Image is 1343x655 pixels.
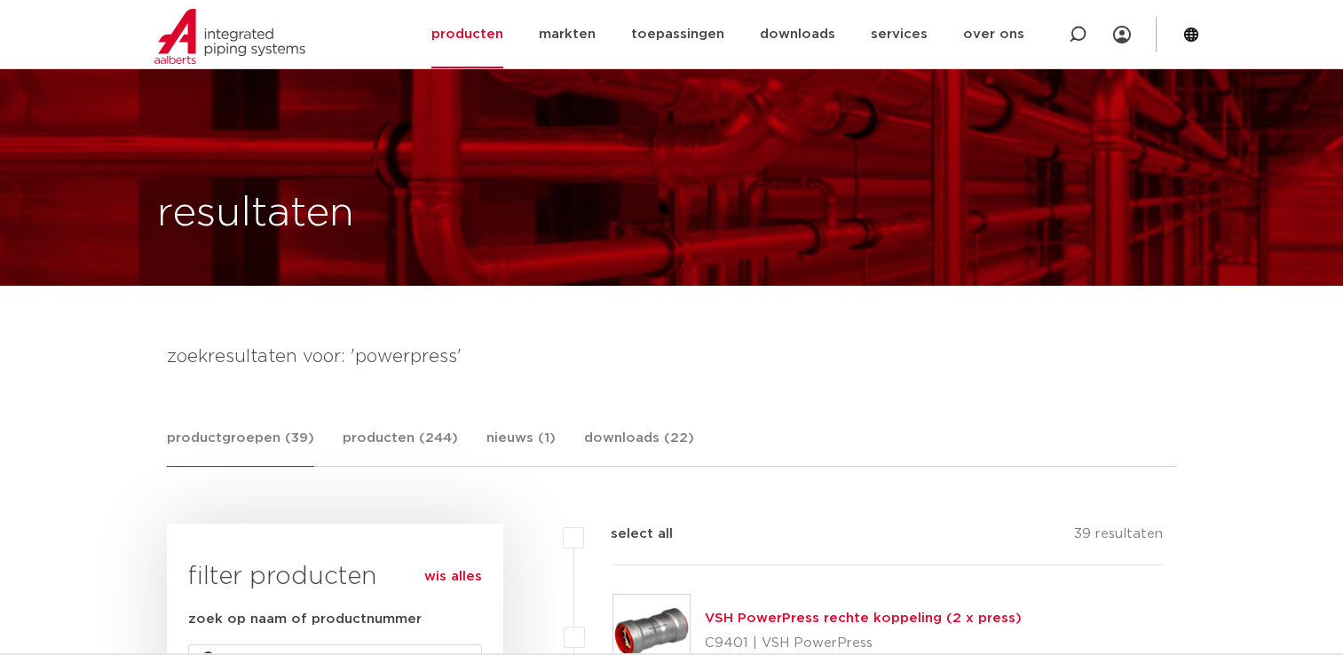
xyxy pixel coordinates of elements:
h3: filter producten [188,559,482,595]
label: zoek op naam of productnummer [188,609,422,630]
p: 39 resultaten [1074,524,1163,551]
label: select all [584,524,673,545]
h4: zoekresultaten voor: 'powerpress' [167,343,1177,371]
a: downloads (22) [584,428,694,466]
a: productgroepen (39) [167,428,314,467]
h1: resultaten [157,185,354,242]
a: wis alles [424,566,482,588]
a: VSH PowerPress rechte koppeling (2 x press) [705,612,1022,625]
a: producten (244) [343,428,458,466]
a: nieuws (1) [486,428,556,466]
